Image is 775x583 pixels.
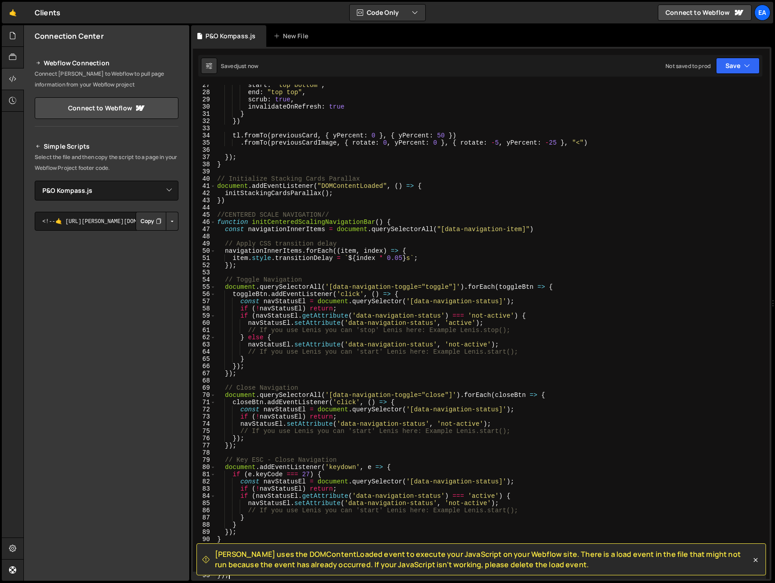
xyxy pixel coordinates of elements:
div: 83 [193,485,216,492]
a: Ea [754,5,770,21]
div: 34 [193,132,216,139]
div: 80 [193,464,216,471]
a: Connect to Webflow [658,5,752,21]
div: 43 [193,197,216,204]
div: 77 [193,442,216,449]
div: 32 [193,118,216,125]
div: 64 [193,348,216,355]
div: 75 [193,428,216,435]
div: 51 [193,255,216,262]
div: 28 [193,89,216,96]
button: Code Only [350,5,425,21]
div: 61 [193,327,216,334]
div: 31 [193,110,216,118]
div: 65 [193,355,216,363]
div: 70 [193,392,216,399]
div: 73 [193,413,216,420]
div: 37 [193,154,216,161]
div: 47 [193,226,216,233]
div: 53 [193,269,216,276]
div: 35 [193,139,216,146]
div: 92 [193,550,216,557]
div: 81 [193,471,216,478]
div: 93 [193,557,216,565]
div: 62 [193,334,216,341]
div: 94 [193,565,216,572]
div: 38 [193,161,216,168]
div: Button group with nested dropdown [136,212,178,231]
div: 52 [193,262,216,269]
div: 71 [193,399,216,406]
button: Copy [136,212,166,231]
div: 30 [193,103,216,110]
iframe: YouTube video player [35,246,179,327]
div: 72 [193,406,216,413]
div: 29 [193,96,216,103]
div: 84 [193,492,216,500]
div: 58 [193,305,216,312]
div: Clients [35,7,60,18]
span: [PERSON_NAME] uses the DOMContentLoaded event to execute your JavaScript on your Webflow site. Th... [215,549,751,569]
div: 87 [193,514,216,521]
div: 49 [193,240,216,247]
div: 68 [193,377,216,384]
div: 79 [193,456,216,464]
div: 33 [193,125,216,132]
div: Saved [221,62,258,70]
div: 50 [193,247,216,255]
textarea: <!--🤙 [URL][PERSON_NAME][DOMAIN_NAME]> <script>document.addEventListener("DOMContentLoaded", func... [35,212,178,231]
div: P&O Kompass.js [205,32,255,41]
iframe: YouTube video player [35,332,179,414]
div: 45 [193,211,216,219]
div: 55 [193,283,216,291]
div: 54 [193,276,216,283]
a: Connect to Webflow [35,97,178,119]
h2: Webflow Connection [35,58,178,68]
div: 36 [193,146,216,154]
div: 48 [193,233,216,240]
div: 59 [193,312,216,319]
p: Connect [PERSON_NAME] to Webflow to pull page information from your Webflow project [35,68,178,90]
div: 89 [193,528,216,536]
div: 91 [193,543,216,550]
div: 76 [193,435,216,442]
div: 56 [193,291,216,298]
div: 44 [193,204,216,211]
div: 60 [193,319,216,327]
h2: Simple Scripts [35,141,178,152]
div: 88 [193,521,216,528]
div: 41 [193,182,216,190]
div: 40 [193,175,216,182]
div: 42 [193,190,216,197]
div: 74 [193,420,216,428]
div: 66 [193,363,216,370]
button: Save [716,58,760,74]
p: Select the file and then copy the script to a page in your Webflow Project footer code. [35,152,178,173]
div: 90 [193,536,216,543]
div: 86 [193,507,216,514]
div: 78 [193,449,216,456]
div: 85 [193,500,216,507]
div: 39 [193,168,216,175]
div: just now [237,62,258,70]
div: 95 [193,572,216,579]
div: 46 [193,219,216,226]
div: 67 [193,370,216,377]
h2: Connection Center [35,31,104,41]
div: 82 [193,478,216,485]
a: 🤙 [2,2,24,23]
div: 69 [193,384,216,392]
div: 63 [193,341,216,348]
div: 57 [193,298,216,305]
div: Not saved to prod [666,62,711,70]
div: 27 [193,82,216,89]
div: New File [274,32,311,41]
